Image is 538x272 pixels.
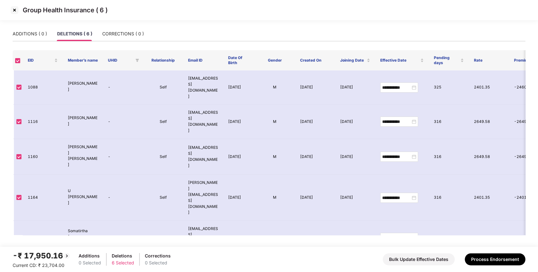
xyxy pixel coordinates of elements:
th: Created On [295,50,335,70]
span: Effective Date [380,58,419,63]
td: [DATE] [295,105,335,139]
p: Somatirtha [PERSON_NAME] [68,228,98,246]
td: Self [143,139,183,175]
th: Gender [255,50,295,70]
th: Email ID [183,50,223,70]
td: [DATE] [295,70,335,105]
td: 2401.35 [469,175,509,221]
th: Member’s name [63,50,103,70]
td: Self [143,175,183,221]
span: Joining Date [340,58,365,63]
img: svg+xml;base64,PHN2ZyBpZD0iQmFjay0yMHgyMCIgeG1sbnM9Imh0dHA6Ly93d3cudzMub3JnLzIwMDAvc3ZnIiB3aWR0aD... [63,252,71,260]
td: 1088 [23,70,63,105]
td: [DATE] [223,70,255,105]
td: 2649.58 [469,221,509,255]
td: Self [143,105,183,139]
p: [PERSON_NAME] [PERSON_NAME] [68,144,98,168]
td: 1188 [23,221,63,255]
button: Process Endorsement [465,253,525,265]
th: Date Of Birth [223,50,255,70]
td: M [255,221,295,255]
td: 316 [429,139,469,175]
td: 1164 [23,175,63,221]
span: filter [134,57,140,64]
td: Self [143,70,183,105]
div: -₹ 17,950.16 [13,250,71,262]
td: - [103,175,143,221]
div: 0 Selected [79,259,101,266]
td: [DATE] [223,221,255,255]
span: filter [135,58,139,62]
div: 0 Selected [145,259,171,266]
td: [DATE] [335,175,375,221]
td: - [103,70,143,105]
td: 316 [429,105,469,139]
td: 2401.35 [469,70,509,105]
td: M [255,70,295,105]
td: [DATE] [295,139,335,175]
td: M [255,105,295,139]
p: [PERSON_NAME] [68,115,98,127]
td: - [103,105,143,139]
td: [DATE] [335,70,375,105]
td: 2649.58 [469,105,509,139]
td: [EMAIL_ADDRESS][DOMAIN_NAME] [183,221,223,255]
td: [DATE] [223,105,255,139]
td: M [255,139,295,175]
div: DELETIONS ( 6 ) [57,30,92,37]
td: [DATE] [335,221,375,255]
div: Deletions [112,252,134,259]
td: [DATE] [295,221,335,255]
p: U [PERSON_NAME] [68,188,98,206]
td: [DATE] [223,175,255,221]
th: Effective Date [375,50,429,70]
td: [EMAIL_ADDRESS][DOMAIN_NAME] [183,105,223,139]
td: [PERSON_NAME][EMAIL_ADDRESS][DOMAIN_NAME] [183,175,223,221]
td: 1116 [23,105,63,139]
td: 2649.58 [469,139,509,175]
span: Current CD: ₹ 23,704.00 [13,263,64,268]
td: 316 [429,221,469,255]
div: Additions [79,252,101,259]
td: [DATE] [335,105,375,139]
div: CORRECTIONS ( 0 ) [102,30,144,37]
td: Self [143,221,183,255]
td: - [103,221,143,255]
div: ADDITIONS ( 0 ) [13,30,47,37]
td: [DATE] [335,139,375,175]
th: Rate [469,50,509,70]
th: EID [23,50,63,70]
div: 6 Selected [112,259,134,266]
span: Pending days [434,55,459,65]
td: 1160 [23,139,63,175]
td: [DATE] [223,139,255,175]
img: svg+xml;base64,PHN2ZyBpZD0iQ3Jvc3MtMzJ4MzIiIHhtbG5zPSJodHRwOi8vd3d3LnczLm9yZy8yMDAwL3N2ZyIgd2lkdG... [9,5,20,15]
span: UHID [108,58,133,63]
td: - [103,139,143,175]
td: M [255,175,295,221]
div: Corrections [145,252,171,259]
td: [DATE] [295,175,335,221]
th: Pending days [429,50,469,70]
th: Relationship [143,50,183,70]
span: EID [28,58,53,63]
td: 316 [429,175,469,221]
p: Group Health Insurance ( 6 ) [23,6,108,14]
td: [EMAIL_ADDRESS][DOMAIN_NAME] [183,70,223,105]
td: 325 [429,70,469,105]
th: Joining Date [335,50,375,70]
button: Bulk Update Effective Dates [383,253,455,265]
td: [EMAIL_ADDRESS][DOMAIN_NAME] [183,139,223,175]
p: [PERSON_NAME] [68,81,98,93]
